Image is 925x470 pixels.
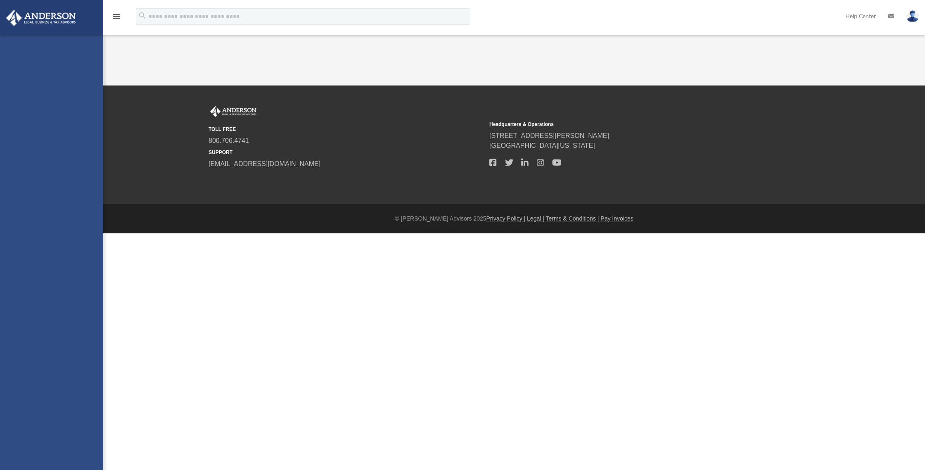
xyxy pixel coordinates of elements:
[486,215,526,222] a: Privacy Policy |
[111,12,121,21] i: menu
[138,11,147,20] i: search
[4,10,78,26] img: Anderson Advisors Platinum Portal
[209,149,484,156] small: SUPPORT
[527,215,544,222] a: Legal |
[489,121,764,128] small: Headquarters & Operations
[489,132,609,139] a: [STREET_ADDRESS][PERSON_NAME]
[209,126,484,133] small: TOLL FREE
[489,142,595,149] a: [GEOGRAPHIC_DATA][US_STATE]
[906,10,919,22] img: User Pic
[111,16,121,21] a: menu
[600,215,633,222] a: Pay Invoices
[103,214,925,223] div: © [PERSON_NAME] Advisors 2025
[209,106,258,117] img: Anderson Advisors Platinum Portal
[209,137,249,144] a: 800.706.4741
[546,215,599,222] a: Terms & Conditions |
[209,160,320,167] a: [EMAIL_ADDRESS][DOMAIN_NAME]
